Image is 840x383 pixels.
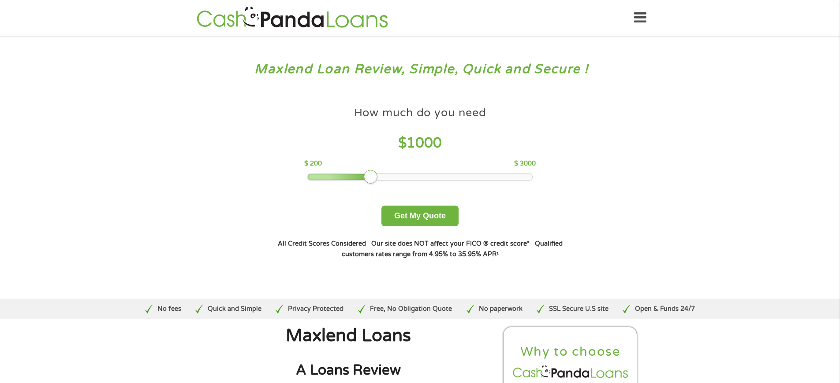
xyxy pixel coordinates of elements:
span: 1000 [407,135,442,151]
strong: Our site does NOT affect your FICO ® credit score* [371,240,530,247]
h4: How much do you need [354,106,486,120]
h3: Maxlend Loan Review, Simple, Quick and Secure ! [26,61,815,77]
p: No fees [157,304,181,314]
p: Privacy Protected [288,304,343,314]
p: No paperwork [479,304,523,314]
h2: Why to choose [511,344,630,360]
p: Open & Funds 24/7 [635,304,695,314]
h2: A Loans Review [202,361,495,379]
strong: Qualified customers rates range from 4.95% to 35.95% APR¹ [342,240,563,258]
span: Maxlend Loans [286,325,411,346]
p: Quick and Simple [208,304,261,314]
h4: $ [304,134,536,152]
button: Get My Quote [381,206,459,226]
p: Free, No Obligation Quote [370,304,452,314]
p: SSL Secure U.S site [549,304,609,314]
strong: All Credit Scores Considered [278,240,366,247]
img: GetLoanNow Logo [194,5,391,30]
p: $ 3000 [514,159,536,169]
p: $ 200 [304,159,322,169]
